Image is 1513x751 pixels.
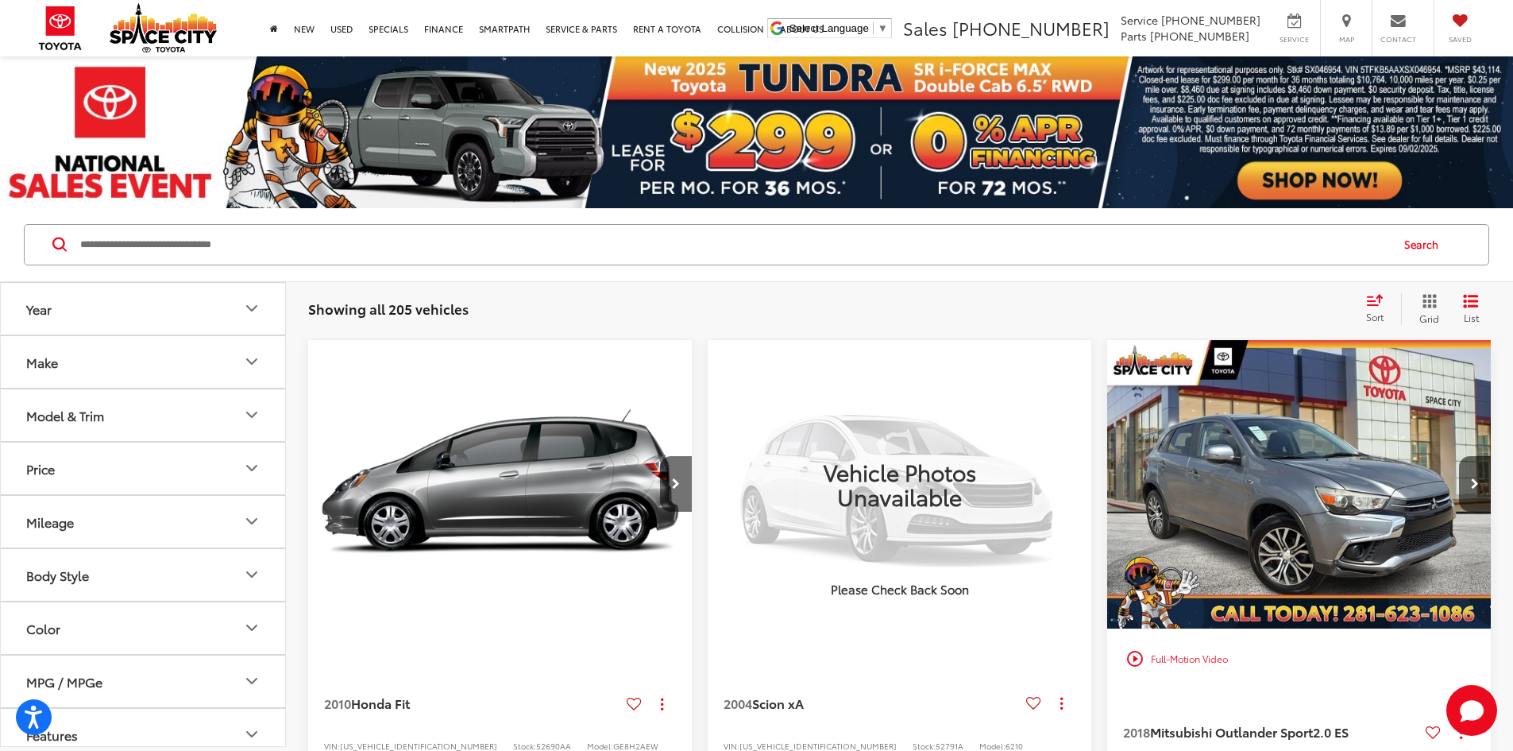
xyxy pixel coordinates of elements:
[1121,28,1147,44] span: Parts
[26,567,89,583] div: Body Style
[242,512,261,531] div: Mileage
[307,340,693,630] img: 2010 Honda Fit Base FWD
[1442,34,1477,45] span: Saved
[708,340,1091,628] img: Vehicle Photos Unavailable Please Check Back Soon
[1276,34,1312,45] span: Service
[789,22,869,34] span: Select Language
[1358,293,1401,325] button: Select sort value
[242,299,261,318] div: Year
[1,283,287,335] button: YearYear
[242,405,261,424] div: Model & Trim
[1,602,287,654] button: ColorColor
[903,15,948,41] span: Sales
[1446,685,1497,736] svg: Start Chat
[1329,34,1364,45] span: Map
[242,565,261,584] div: Body Style
[1366,310,1384,323] span: Sort
[1121,12,1158,28] span: Service
[1446,685,1497,736] button: Toggle Chat Window
[1123,722,1150,741] span: 2018
[1419,312,1439,325] span: Grid
[1,443,287,494] button: PricePrice
[242,672,261,691] div: MPG / MPGe
[1060,697,1063,710] span: dropdown dots
[351,694,410,712] span: Honda Fit
[1401,293,1451,325] button: Grid View
[1,549,287,601] button: Body StyleBody Style
[789,22,888,34] a: Select Language​
[1380,34,1416,45] span: Contact
[708,340,1091,628] a: VIEW_DETAILS
[242,725,261,744] div: Features
[79,226,1389,264] input: Search by Make, Model, or Keyword
[1,336,287,388] button: MakeMake
[724,695,1020,712] a: 2004Scion xA
[1106,340,1492,629] div: 2018 Mitsubishi Outlander Sport 2.0 ES 0
[648,690,676,718] button: Actions
[1,656,287,707] button: MPG / MPGeMPG / MPGe
[1161,12,1260,28] span: [PHONE_NUMBER]
[1,389,287,441] button: Model & TrimModel & Trim
[324,694,351,712] span: 2010
[1313,722,1349,741] span: 2.0 ES
[952,15,1110,41] span: [PHONE_NUMBER]
[752,694,804,712] span: Scion xA
[1150,28,1249,44] span: [PHONE_NUMBER]
[1463,311,1479,324] span: List
[26,408,104,423] div: Model & Trim
[1106,340,1492,629] a: 2018 Mitsubishi Outlander Sport 2.0 ES 4x22018 Mitsubishi Outlander Sport 2.0 ES 4x22018 Mitsubis...
[1150,722,1313,741] span: Mitsubishi Outlander Sport
[873,22,874,34] span: ​
[242,459,261,478] div: Price
[26,674,102,689] div: MPG / MPGe
[661,698,663,710] span: dropdown dots
[110,3,217,52] img: Space City Toyota
[26,727,78,742] div: Features
[242,618,261,637] div: Color
[324,695,620,712] a: 2010Honda Fit
[724,694,752,712] span: 2004
[660,456,692,512] button: Next image
[242,352,261,371] div: Make
[1048,689,1075,717] button: Actions
[1,496,287,548] button: MileageMileage
[1389,225,1461,265] button: Search
[307,340,693,629] div: 2010 Honda Fit Base 0
[26,514,74,529] div: Mileage
[1459,456,1491,512] button: Next image
[1123,723,1419,741] a: 2018Mitsubishi Outlander Sport2.0 ES
[1451,293,1491,325] button: List View
[26,301,52,316] div: Year
[308,299,469,318] span: Showing all 205 vehicles
[878,22,888,34] span: ▼
[26,621,60,636] div: Color
[26,354,58,370] div: Make
[1106,340,1492,630] img: 2018 Mitsubishi Outlander Sport 2.0 ES 4x2
[307,340,693,629] a: 2010 Honda Fit Base FWD2010 Honda Fit Base FWD2010 Honda Fit Base FWD2010 Honda Fit Base FWD
[26,461,55,476] div: Price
